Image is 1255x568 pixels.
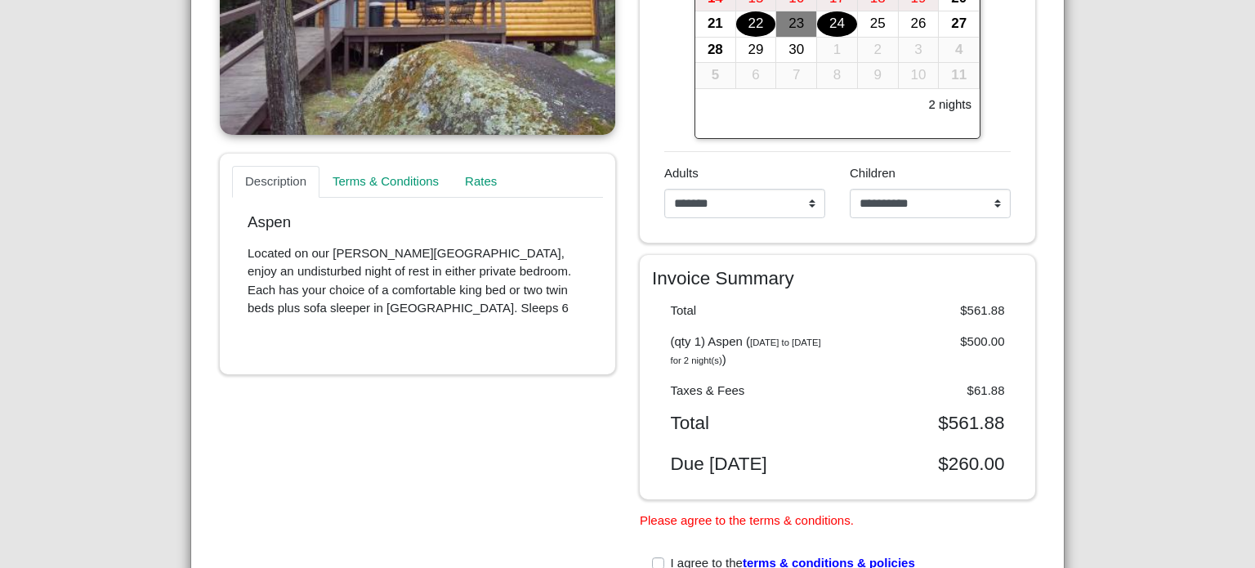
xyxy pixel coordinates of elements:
h6: 2 nights [928,97,971,112]
a: Terms & Conditions [319,166,452,199]
div: $561.88 [837,412,1017,434]
button: 5 [695,63,736,89]
button: 26 [899,11,940,38]
a: Rates [452,166,510,199]
div: $61.88 [837,382,1017,400]
a: Description [232,166,319,199]
span: Adults [664,166,699,180]
div: 8 [817,63,857,88]
div: 22 [736,11,776,37]
button: 24 [817,11,858,38]
div: 27 [939,11,979,37]
div: 28 [695,38,735,63]
button: 4 [939,38,980,64]
button: 11 [939,63,980,89]
button: 27 [939,11,980,38]
div: 24 [817,11,857,37]
button: 3 [899,38,940,64]
div: 6 [736,63,776,88]
div: 21 [695,11,735,37]
button: 25 [858,11,899,38]
button: 8 [817,63,858,89]
button: 22 [736,11,777,38]
button: 6 [736,63,777,89]
div: 30 [776,38,816,63]
div: 3 [899,38,939,63]
button: 23 [776,11,817,38]
div: 7 [776,63,816,88]
button: 9 [858,63,899,89]
div: 5 [695,63,735,88]
div: (qty 1) Aspen ( ) [659,333,838,369]
div: 29 [736,38,776,63]
button: 29 [736,38,777,64]
div: Due [DATE] [659,453,838,475]
button: 30 [776,38,817,64]
div: 9 [858,63,898,88]
p: Located on our [PERSON_NAME][GEOGRAPHIC_DATA], enjoy an undisturbed night of rest in either priva... [248,244,587,318]
button: 21 [695,11,736,38]
button: 1 [817,38,858,64]
p: Aspen [248,213,587,232]
div: 23 [776,11,816,37]
div: 2 [858,38,898,63]
div: Total [659,412,838,434]
h4: Invoice Summary [652,267,1023,289]
button: 10 [899,63,940,89]
div: 11 [939,63,979,88]
li: Please agree to the terms & conditions. [640,512,1035,530]
div: $500.00 [837,333,1017,369]
div: $260.00 [837,453,1017,475]
div: 25 [858,11,898,37]
button: 28 [695,38,736,64]
div: $561.88 [837,302,1017,320]
button: 2 [858,38,899,64]
div: Total [659,302,838,320]
button: 7 [776,63,817,89]
div: 1 [817,38,857,63]
span: Children [850,166,895,180]
div: Taxes & Fees [659,382,838,400]
div: 10 [899,63,939,88]
div: 4 [939,38,979,63]
div: 26 [899,11,939,37]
